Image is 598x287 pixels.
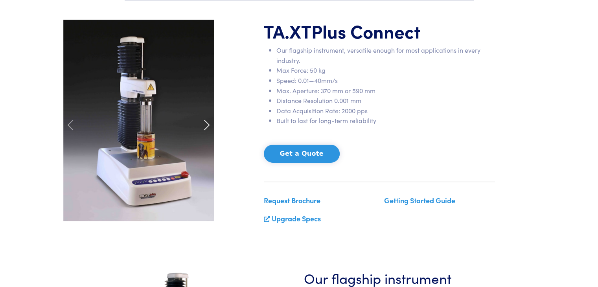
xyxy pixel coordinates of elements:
[63,20,214,221] img: carousel-ta-xt-plus-petfood.jpg
[384,195,455,205] a: Getting Started Guide
[276,106,495,116] li: Data Acquisition Rate: 2000 pps
[276,65,495,75] li: Max Force: 50 kg
[276,96,495,106] li: Distance Resolution 0.001 mm
[311,18,421,43] span: Plus Connect
[276,86,495,96] li: Max. Aperture: 370 mm or 590 mm
[276,45,495,65] li: Our flagship instrument, versatile enough for most applications in every industry.
[264,20,495,42] h1: TA.XT
[264,195,320,205] a: Request Brochure
[272,213,321,223] a: Upgrade Specs
[264,145,340,163] button: Get a Quote
[276,116,495,126] li: Built to last for long-term reliability
[276,75,495,86] li: Speed: 0.01—40mm/s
